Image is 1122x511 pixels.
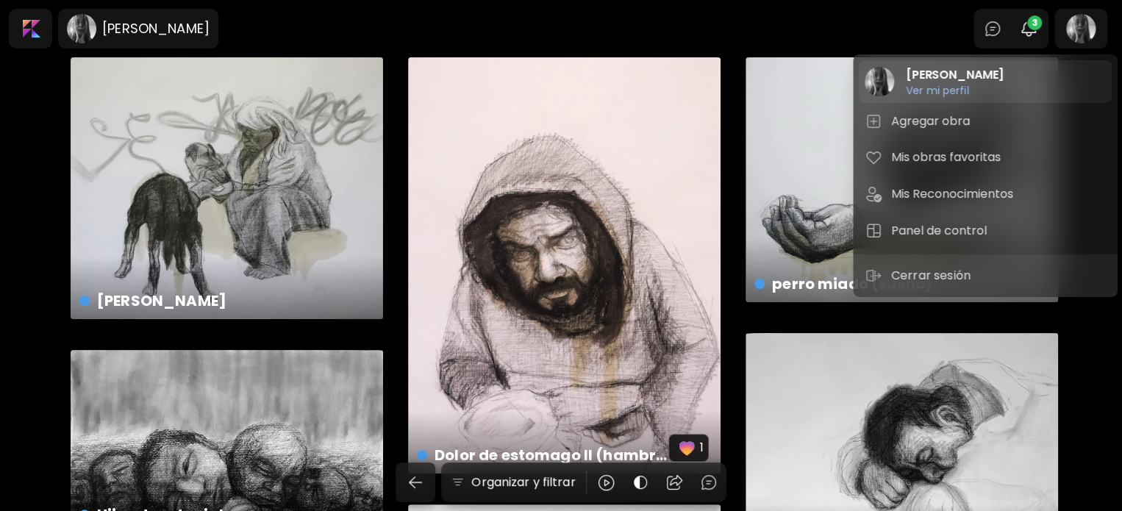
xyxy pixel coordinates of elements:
h6: Ver mi perfil [906,84,1004,97]
h2: [PERSON_NAME] [906,66,1004,84]
img: tab [865,149,882,166]
h5: Agregar obra [891,112,974,130]
p: Cerrar sesión [891,267,975,285]
img: sign-out [865,267,882,285]
h5: Mis Reconocimientos [891,185,1018,203]
h5: Panel de control [891,222,991,240]
img: tab [865,222,882,240]
button: tabMis obras favoritas [859,143,1112,172]
img: tab [865,112,882,130]
button: tabPanel de control [859,216,1112,246]
img: tab [865,185,882,203]
h5: Mis obras favoritas [891,149,1005,166]
button: tabMis Reconocimientos [859,179,1112,209]
button: sign-outCerrar sesión [859,261,981,290]
button: tabAgregar obra [859,107,1112,136]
